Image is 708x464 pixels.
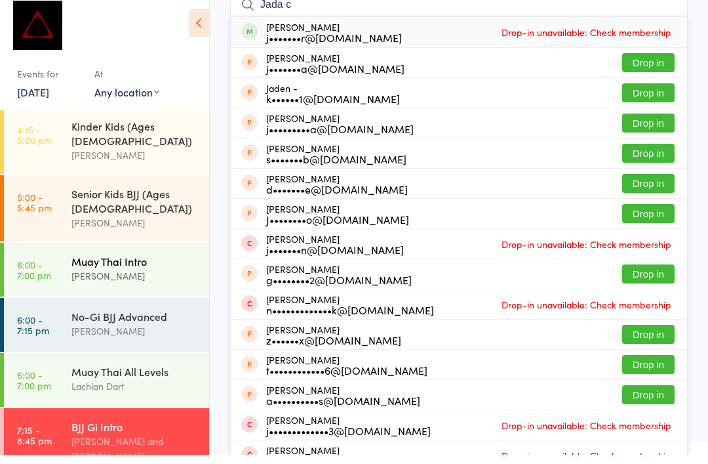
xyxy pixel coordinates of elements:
time: 6:00 - 7:00 pm [17,268,51,289]
button: Drop in [622,274,675,293]
div: BJJ Gi Intro [71,429,198,443]
a: [DATE] [17,94,49,108]
button: Drop in [622,93,675,112]
span: Drop-in unavailable: Check membership [498,304,675,324]
a: 4:15 -5:00 pmKinder Kids (Ages [DEMOGRAPHIC_DATA])[PERSON_NAME] [4,117,209,183]
div: [PERSON_NAME] [266,122,414,143]
div: a••••••••••s@[DOMAIN_NAME] [266,404,420,415]
div: Events for [17,72,81,94]
div: j•••••••••a@[DOMAIN_NAME] [266,133,414,143]
div: No-Gi BJJ Advanced [71,318,198,333]
div: [PERSON_NAME] [266,182,408,203]
div: [PERSON_NAME] [71,333,198,348]
div: k••••••1@[DOMAIN_NAME] [266,102,400,113]
button: Drop in [622,213,675,232]
button: Drop in [622,334,675,353]
div: n•••••••••••••k@[DOMAIN_NAME] [266,314,434,324]
div: [PERSON_NAME] [266,394,420,415]
div: [PERSON_NAME] [266,213,409,234]
div: Kinder Kids (Ages [DEMOGRAPHIC_DATA]) [71,128,198,157]
div: g••••••••2@[DOMAIN_NAME] [266,284,412,294]
div: [PERSON_NAME] [266,31,402,52]
button: Drop in [622,394,675,413]
button: Drop in [622,183,675,202]
div: Muay Thai Intro [71,263,198,278]
a: 5:00 -5:45 pmSenior Kids BJJ (Ages [DEMOGRAPHIC_DATA])[PERSON_NAME] [4,184,209,251]
div: [PERSON_NAME] [266,424,431,445]
span: Drop-in unavailable: Check membership [498,32,675,51]
a: 6:00 -7:15 pmNo-Gi BJJ Advanced[PERSON_NAME] [4,307,209,361]
button: Drop in [622,123,675,142]
div: s•••••••b@[DOMAIN_NAME] [266,163,406,173]
div: z••••••x@[DOMAIN_NAME] [266,344,401,354]
time: 7:15 - 8:45 pm [17,434,52,455]
div: Senior Kids BJJ (Ages [DEMOGRAPHIC_DATA]) [71,196,198,224]
div: [PERSON_NAME] [266,273,412,294]
div: Any location [94,94,159,108]
time: 4:15 - 5:00 pm [17,133,52,154]
div: Lachlan Dart [71,388,198,403]
div: Muay Thai All Levels [71,373,198,388]
div: j•••••••••••••3@[DOMAIN_NAME] [266,434,431,445]
time: 6:00 - 7:00 pm [17,379,51,400]
img: Dominance MMA Abbotsford [13,10,62,59]
time: 5:00 - 5:45 pm [17,201,52,222]
div: [PERSON_NAME] [71,157,198,172]
span: Drop-in unavailable: Check membership [498,425,675,444]
time: 6:00 - 7:15 pm [17,324,49,345]
a: 6:00 -7:00 pmMuay Thai All LevelsLachlan Dart [4,362,209,416]
div: [PERSON_NAME] [266,303,434,324]
div: j•••••••r@[DOMAIN_NAME] [266,41,402,52]
div: At [94,72,159,94]
div: j•••••••n@[DOMAIN_NAME] [266,253,404,264]
div: [PERSON_NAME] [266,364,427,385]
div: J••••••••o@[DOMAIN_NAME] [266,223,409,234]
div: [PERSON_NAME] [71,278,198,293]
div: [PERSON_NAME] [71,224,198,240]
div: [PERSON_NAME] [266,152,406,173]
button: Drop in [622,364,675,383]
button: Drop in [622,153,675,172]
a: 6:00 -7:00 pmMuay Thai Intro[PERSON_NAME] [4,252,209,306]
div: j•••••••a@[DOMAIN_NAME] [266,72,404,83]
button: Drop in [622,62,675,81]
div: t••••••••••••6@[DOMAIN_NAME] [266,374,427,385]
div: d•••••••e@[DOMAIN_NAME] [266,193,408,203]
span: Drop-in unavailable: Check membership [498,243,675,263]
div: [PERSON_NAME] [266,62,404,83]
div: [PERSON_NAME] [266,243,404,264]
div: Jaden - [266,92,400,113]
div: [PERSON_NAME] [266,333,401,354]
